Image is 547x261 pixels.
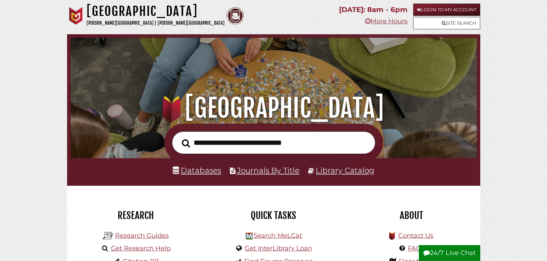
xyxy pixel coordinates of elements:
p: [PERSON_NAME][GEOGRAPHIC_DATA] | [PERSON_NAME][GEOGRAPHIC_DATA] [87,19,225,27]
img: Hekman Library Logo [246,233,252,239]
a: Site Search [413,17,480,29]
h1: [GEOGRAPHIC_DATA] [79,93,469,124]
a: Get Research Help [111,244,171,252]
h2: Research [72,209,200,221]
a: More Hours [365,17,408,25]
a: Login to My Account [413,4,480,16]
a: Library Catalog [316,166,374,175]
a: Search MeLCat [254,232,302,239]
a: Databases [173,166,221,175]
h2: About [348,209,475,221]
a: Get InterLibrary Loan [245,244,312,252]
img: Calvin Theological Seminary [226,7,244,25]
img: Calvin University [67,7,85,25]
a: Contact Us [398,232,433,239]
p: [DATE]: 8am - 6pm [339,4,408,16]
a: Research Guides [115,232,169,239]
a: FAQs [408,244,424,252]
h2: Quick Tasks [210,209,337,221]
i: Search [182,139,190,148]
h1: [GEOGRAPHIC_DATA] [87,4,225,19]
button: Search [178,137,194,149]
a: Journals By Title [237,166,299,175]
img: Hekman Library Logo [103,231,113,241]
